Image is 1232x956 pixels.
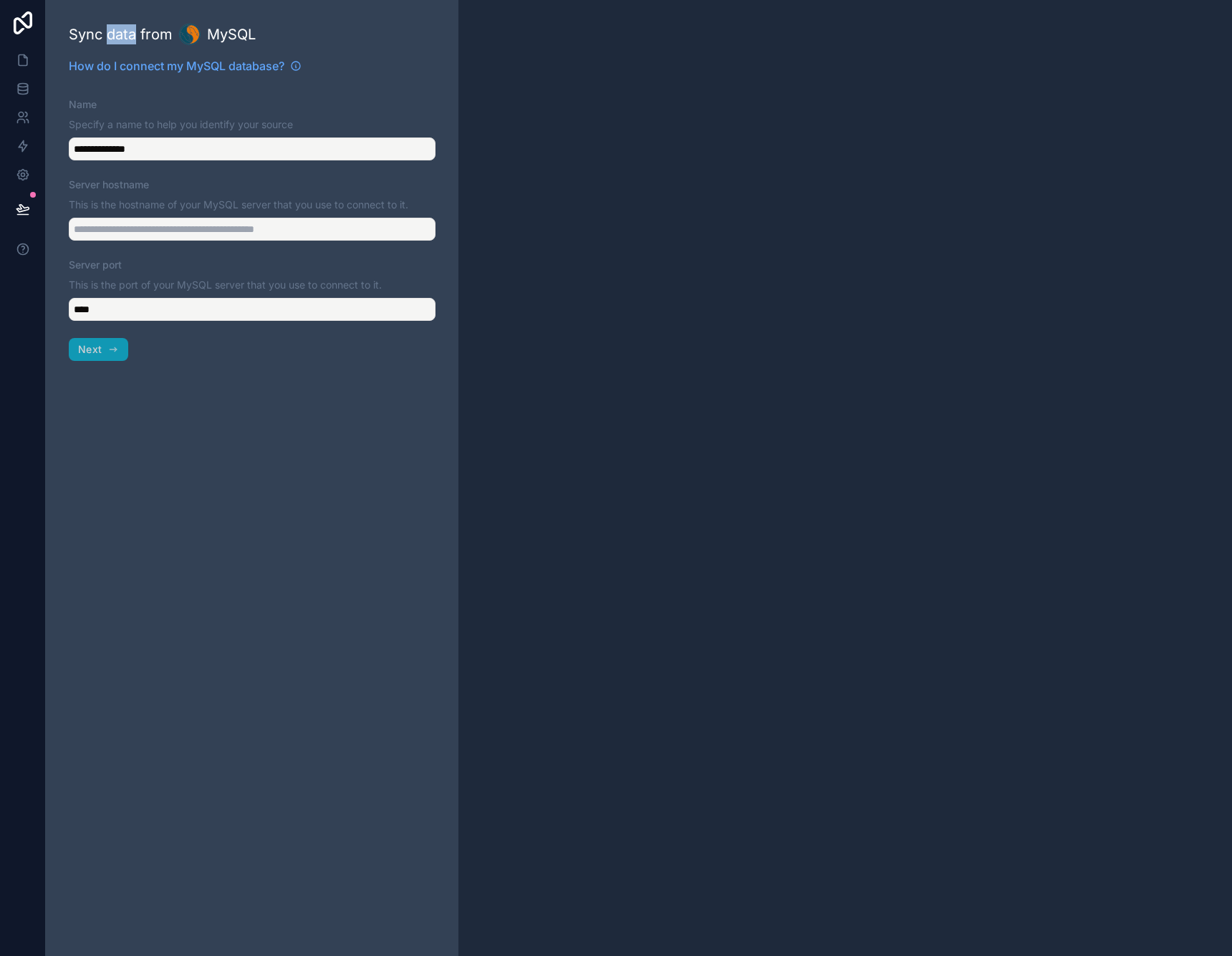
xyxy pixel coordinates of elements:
[69,57,302,74] a: How do I connect my MySQL database?
[69,117,435,132] p: Specify a name to help you identify your source
[69,198,435,212] p: This is the hostname of your MySQL server that you use to connect to it.
[178,23,201,46] img: MySQL database logo
[69,278,435,292] p: This is the port of your MySQL server that you use to connect to it.
[69,24,173,44] span: Sync data from
[69,258,122,272] label: Server port
[69,57,284,74] span: How do I connect my MySQL database?
[69,178,149,192] label: Server hostname
[207,24,256,44] span: MySQL
[69,97,97,112] label: Name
